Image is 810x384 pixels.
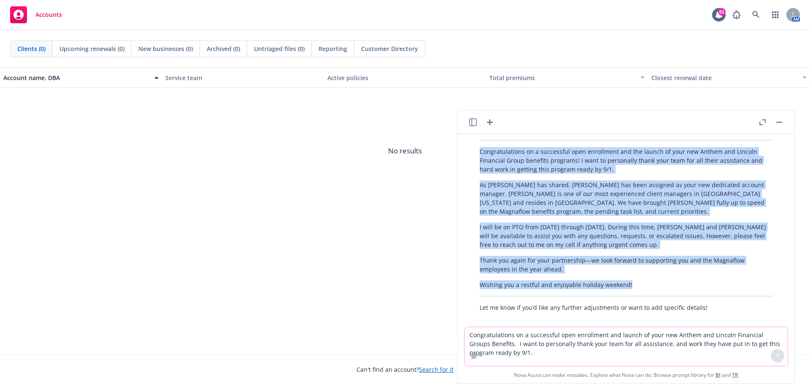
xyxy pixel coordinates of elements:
[3,73,149,82] div: Account name, DBA
[59,44,124,53] span: Upcoming renewals (0)
[419,365,454,373] a: Search for it
[17,44,46,53] span: Clients (0)
[480,223,772,249] p: I will be on PTO from [DATE] through [DATE]. During this time, [PERSON_NAME] and [PERSON_NAME] wi...
[35,11,62,18] span: Accounts
[165,73,321,82] div: Service team
[461,366,791,384] span: Nova Assist can make mistakes. Explore what Nova can do: Browse prompt library for and
[480,303,772,312] p: Let me know if you’d like any further adjustments or want to add specific details!
[254,44,305,53] span: Untriaged files (0)
[718,8,726,16] div: 61
[327,73,483,82] div: Active policies
[324,67,486,88] button: Active policies
[319,44,347,53] span: Reporting
[361,44,418,53] span: Customer Directory
[489,73,635,82] div: Total premiums
[748,6,764,23] a: Search
[486,67,648,88] button: Total premiums
[162,67,324,88] button: Service team
[207,44,240,53] span: Archived (0)
[480,280,772,289] p: Wishing you a restful and enjoyable holiday weekend!
[356,365,454,374] span: Can't find an account?
[767,6,784,23] a: Switch app
[138,44,193,53] span: New businesses (0)
[7,3,65,27] a: Accounts
[480,147,772,174] p: Congratulations on a successful open enrollment and the launch of your new Anthem and Lincoln Fin...
[648,67,810,88] button: Closest renewal date
[728,6,745,23] a: Report a Bug
[480,256,772,274] p: Thank you again for your partnership—we look forward to supporting you and the Magnaflow employee...
[715,371,721,379] a: BI
[732,371,738,379] a: TR
[651,73,797,82] div: Closest renewal date
[480,180,772,216] p: As [PERSON_NAME] has shared, [PERSON_NAME] has been assigned as your new dedicated account manage...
